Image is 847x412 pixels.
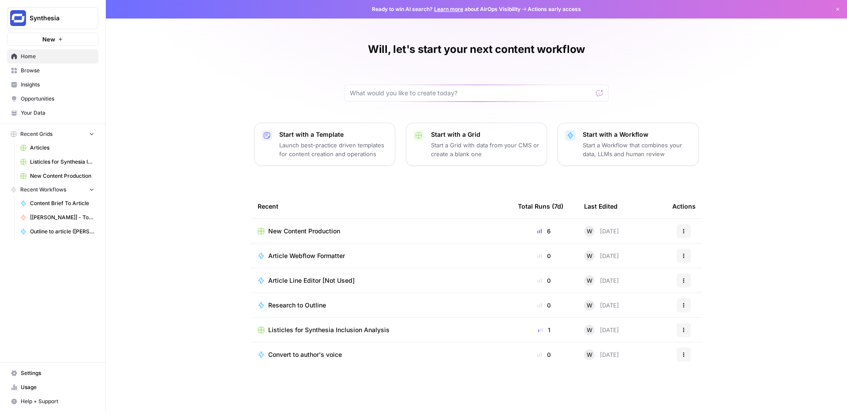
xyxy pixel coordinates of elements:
[587,326,592,334] span: W
[431,141,540,158] p: Start a Grid with data from your CMS or create a blank one
[21,397,94,405] span: Help + Support
[7,7,98,29] button: Workspace: Synthesia
[16,141,98,155] a: Articles
[518,301,570,310] div: 0
[268,276,355,285] span: Article Line Editor [Not Used]
[350,89,592,97] input: What would you like to create today?
[10,10,26,26] img: Synthesia Logo
[21,383,94,391] span: Usage
[434,6,463,12] a: Learn more
[258,301,504,310] a: Research to Outline
[279,141,388,158] p: Launch best-practice driven templates for content creation and operations
[7,106,98,120] a: Your Data
[7,33,98,46] button: New
[587,276,592,285] span: W
[518,251,570,260] div: 0
[518,276,570,285] div: 0
[258,194,504,218] div: Recent
[254,123,395,166] button: Start with a TemplateLaunch best-practice driven templates for content creation and operations
[7,49,98,64] a: Home
[258,251,504,260] a: Article Webflow Formatter
[21,109,94,117] span: Your Data
[584,300,619,311] div: [DATE]
[268,301,326,310] span: Research to Outline
[258,326,504,334] a: Listicles for Synthesia Inclusion Analysis
[279,130,388,139] p: Start with a Template
[16,225,98,239] a: Outline to article ([PERSON_NAME]'s fork)
[258,227,504,236] a: New Content Production
[16,169,98,183] a: New Content Production
[528,5,581,13] span: Actions early access
[21,95,94,103] span: Opportunities
[7,78,98,92] a: Insights
[268,326,390,334] span: Listicles for Synthesia Inclusion Analysis
[518,227,570,236] div: 6
[584,194,618,218] div: Last Edited
[7,380,98,394] a: Usage
[30,144,94,152] span: Articles
[372,5,521,13] span: Ready to win AI search? about AirOps Visibility
[30,172,94,180] span: New Content Production
[584,325,619,335] div: [DATE]
[584,226,619,236] div: [DATE]
[30,213,94,221] span: [[PERSON_NAME]] - Tools & Features Pages Refreshe - [MAIN WORKFLOW]
[30,158,94,166] span: Listicles for Synthesia Inclusion Analysis
[587,350,592,359] span: W
[584,349,619,360] div: [DATE]
[30,199,94,207] span: Content Brief To Article
[16,210,98,225] a: [[PERSON_NAME]] - Tools & Features Pages Refreshe - [MAIN WORKFLOW]
[587,301,592,310] span: W
[518,350,570,359] div: 0
[30,14,83,22] span: Synthesia
[21,369,94,377] span: Settings
[21,67,94,75] span: Browse
[583,130,691,139] p: Start with a Workflow
[268,251,345,260] span: Article Webflow Formatter
[7,92,98,106] a: Opportunities
[16,155,98,169] a: Listicles for Synthesia Inclusion Analysis
[7,183,98,196] button: Recent Workflows
[406,123,547,166] button: Start with a GridStart a Grid with data from your CMS or create a blank one
[21,81,94,89] span: Insights
[30,228,94,236] span: Outline to article ([PERSON_NAME]'s fork)
[258,276,504,285] a: Article Line Editor [Not Used]
[672,194,696,218] div: Actions
[7,366,98,380] a: Settings
[21,52,94,60] span: Home
[268,227,340,236] span: New Content Production
[7,64,98,78] a: Browse
[558,123,699,166] button: Start with a WorkflowStart a Workflow that combines your data, LLMs and human review
[587,251,592,260] span: W
[42,35,55,44] span: New
[20,130,52,138] span: Recent Grids
[268,350,342,359] span: Convert to author's voice
[584,275,619,286] div: [DATE]
[518,194,563,218] div: Total Runs (7d)
[7,127,98,141] button: Recent Grids
[583,141,691,158] p: Start a Workflow that combines your data, LLMs and human review
[431,130,540,139] p: Start with a Grid
[20,186,66,194] span: Recent Workflows
[584,251,619,261] div: [DATE]
[258,350,504,359] a: Convert to author's voice
[7,394,98,408] button: Help + Support
[518,326,570,334] div: 1
[368,42,585,56] h1: Will, let's start your next content workflow
[587,227,592,236] span: W
[16,196,98,210] a: Content Brief To Article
